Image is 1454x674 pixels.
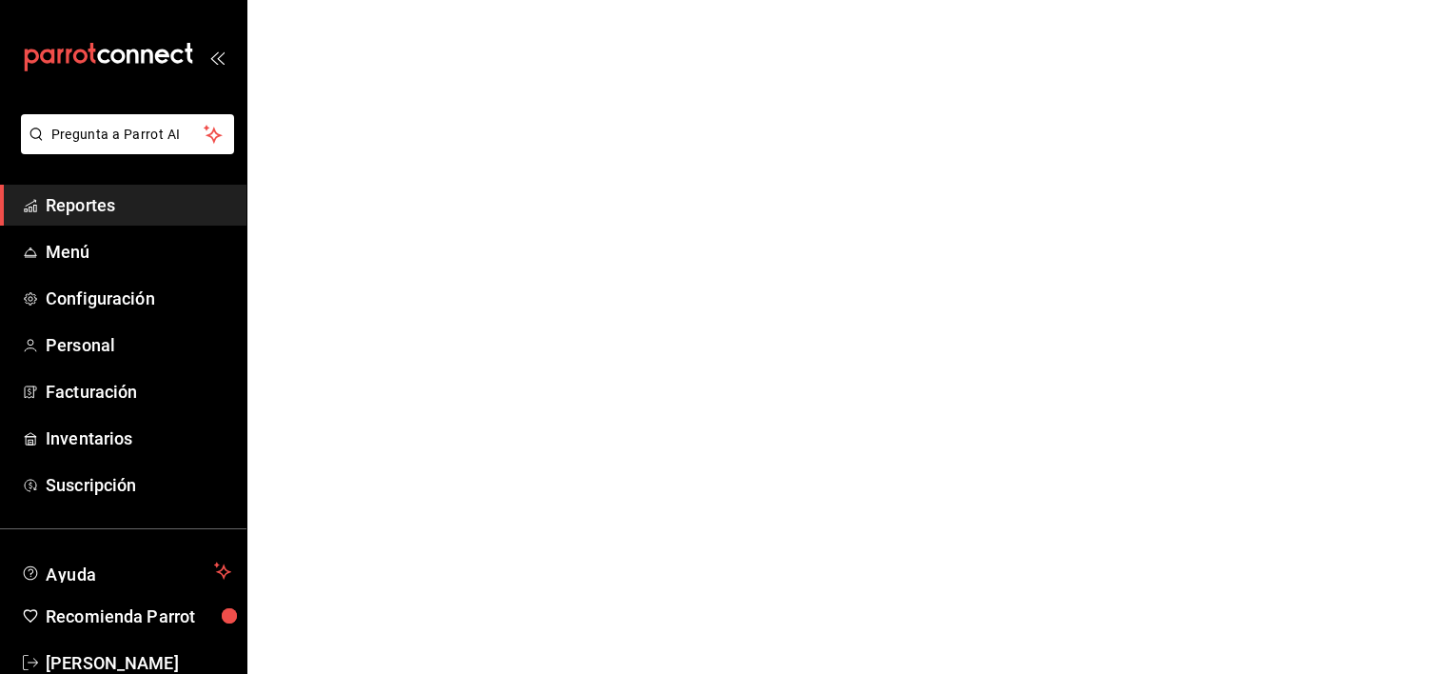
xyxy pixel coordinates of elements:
[13,138,234,158] a: Pregunta a Parrot AI
[46,242,90,262] font: Menú
[46,606,195,626] font: Recomienda Parrot
[46,653,179,673] font: [PERSON_NAME]
[46,475,136,495] font: Suscripción
[46,560,206,583] span: Ayuda
[46,288,155,308] font: Configuración
[46,382,137,402] font: Facturación
[46,335,115,355] font: Personal
[51,125,205,145] span: Pregunta a Parrot AI
[46,195,115,215] font: Reportes
[21,114,234,154] button: Pregunta a Parrot AI
[209,50,225,65] button: open_drawer_menu
[46,428,132,448] font: Inventarios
